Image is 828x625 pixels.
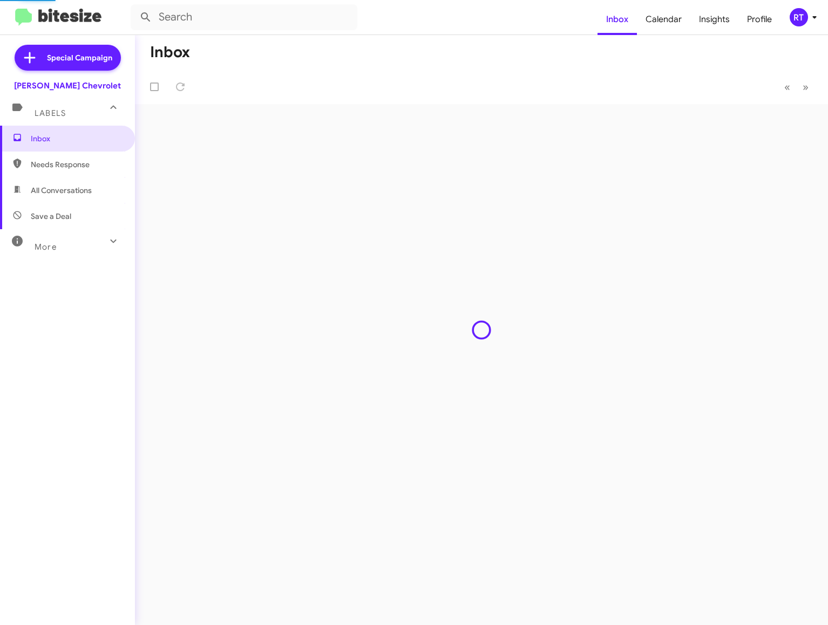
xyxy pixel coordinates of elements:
[35,242,57,252] span: More
[778,76,815,98] nav: Page navigation example
[637,4,690,35] a: Calendar
[35,108,66,118] span: Labels
[15,45,121,71] a: Special Campaign
[31,211,71,222] span: Save a Deal
[47,52,112,63] span: Special Campaign
[781,8,816,26] button: RT
[31,185,92,196] span: All Conversations
[598,4,637,35] a: Inbox
[784,80,790,94] span: «
[131,4,357,30] input: Search
[803,80,809,94] span: »
[14,80,121,91] div: [PERSON_NAME] Chevrolet
[738,4,781,35] a: Profile
[150,44,190,61] h1: Inbox
[796,76,815,98] button: Next
[790,8,808,26] div: RT
[31,133,123,144] span: Inbox
[778,76,797,98] button: Previous
[31,159,123,170] span: Needs Response
[690,4,738,35] a: Insights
